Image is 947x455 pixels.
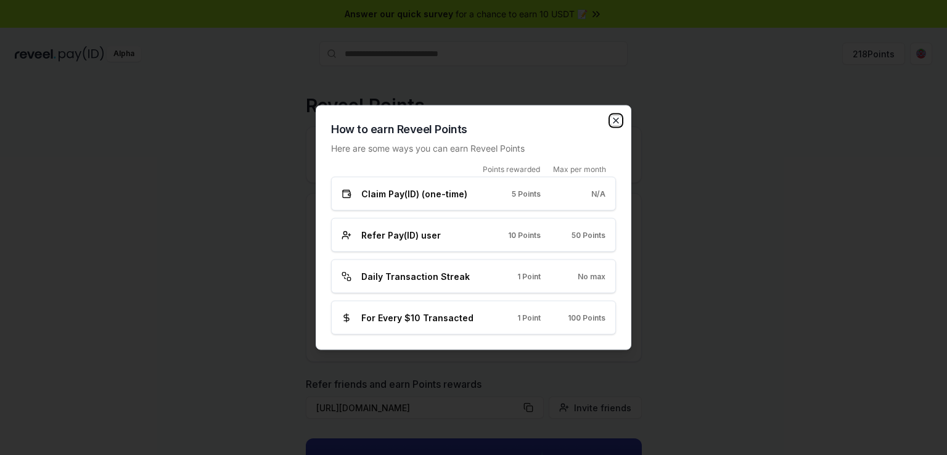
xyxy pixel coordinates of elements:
span: No max [578,271,605,281]
p: Here are some ways you can earn Reveel Points [331,142,616,155]
span: 1 Point [517,271,541,281]
h2: How to earn Reveel Points [331,121,616,138]
span: Points rewarded [483,165,540,174]
span: For Every $10 Transacted [361,311,473,324]
span: 50 Points [572,230,605,240]
span: 1 Point [517,313,541,322]
span: Refer Pay(ID) user [361,229,441,242]
span: 5 Points [512,189,541,199]
span: Claim Pay(ID) (one-time) [361,187,467,200]
span: 10 Points [508,230,541,240]
span: N/A [591,189,605,199]
span: 100 Points [568,313,605,322]
span: Daily Transaction Streak [361,270,470,283]
span: Max per month [553,165,606,174]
